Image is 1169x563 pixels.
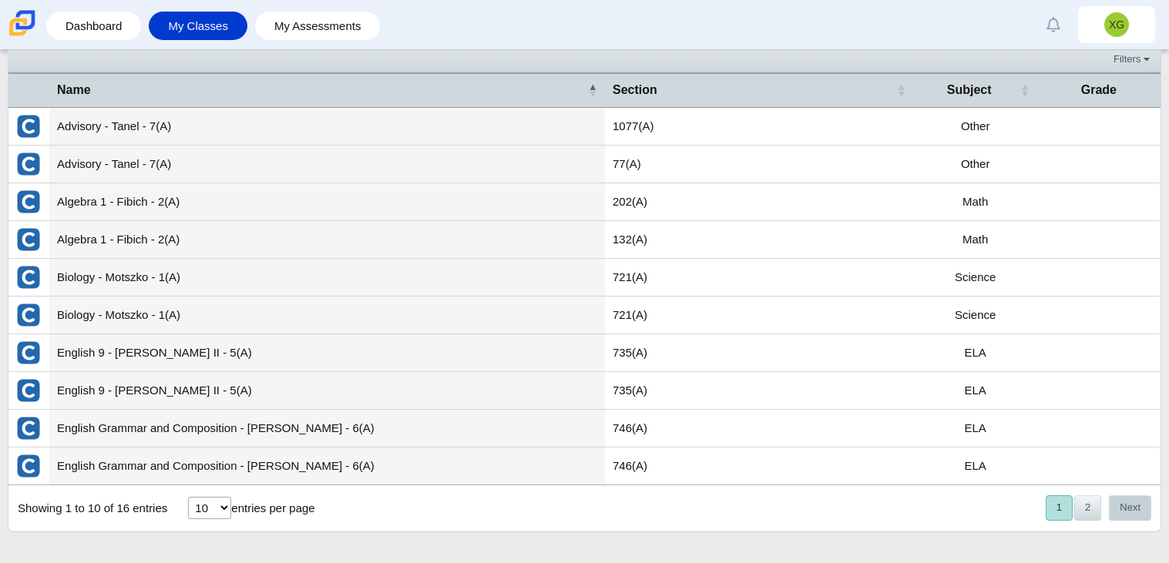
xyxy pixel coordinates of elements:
td: English Grammar and Composition - [PERSON_NAME] - 6(A) [49,447,605,485]
td: 1077(A) [605,108,914,146]
a: Carmen School of Science & Technology [6,28,39,42]
a: My Classes [156,12,240,40]
button: 2 [1074,495,1101,521]
span: XG [1109,19,1124,30]
span: Name : Activate to invert sorting [588,82,597,98]
img: External class connected through Clever [16,340,41,365]
td: 735(A) [605,334,914,372]
img: External class connected through Clever [16,227,41,252]
td: 746(A) [605,447,914,485]
td: ELA [914,447,1037,485]
td: Science [914,297,1037,334]
a: Alerts [1036,8,1070,42]
a: XG [1078,6,1155,43]
td: English 9 - [PERSON_NAME] II - 5(A) [49,372,605,410]
td: Other [914,146,1037,183]
a: Dashboard [54,12,133,40]
td: 721(A) [605,297,914,334]
img: External class connected through Clever [16,416,41,441]
td: Math [914,183,1037,221]
td: Advisory - Tanel - 7(A) [49,146,605,183]
img: External class connected through Clever [16,378,41,403]
nav: pagination [1044,495,1151,521]
td: Algebra 1 - Fibich - 2(A) [49,221,605,259]
td: 77(A) [605,146,914,183]
td: Other [914,108,1037,146]
img: External class connected through Clever [16,303,41,327]
a: My Assessments [263,12,373,40]
td: ELA [914,334,1037,372]
img: Carmen School of Science & Technology [6,7,39,39]
td: Biology - Motszko - 1(A) [49,297,605,334]
button: 1 [1046,495,1073,521]
td: 721(A) [605,259,914,297]
td: English 9 - [PERSON_NAME] II - 5(A) [49,334,605,372]
img: External class connected through Clever [16,189,41,214]
td: 132(A) [605,221,914,259]
button: Next [1109,495,1151,521]
td: 735(A) [605,372,914,410]
td: Advisory - Tanel - 7(A) [49,108,605,146]
img: External class connected through Clever [16,114,41,139]
span: Name [57,82,585,99]
label: entries per page [231,501,314,514]
img: External class connected through Clever [16,454,41,478]
span: Section [613,82,894,99]
span: Section : Activate to sort [897,82,906,98]
a: Filters [1110,52,1157,67]
td: English Grammar and Composition - [PERSON_NAME] - 6(A) [49,410,605,447]
div: Showing 1 to 10 of 16 entries [8,485,167,531]
td: 746(A) [605,410,914,447]
span: Subject : Activate to sort [1020,82,1030,98]
img: External class connected through Clever [16,265,41,290]
td: Math [914,221,1037,259]
td: Biology - Motszko - 1(A) [49,259,605,297]
td: Science [914,259,1037,297]
td: Algebra 1 - Fibich - 2(A) [49,183,605,221]
span: Subject [922,82,1017,99]
span: Grade [1045,82,1153,99]
td: 202(A) [605,183,914,221]
img: External class connected through Clever [16,152,41,176]
td: ELA [914,372,1037,410]
td: ELA [914,410,1037,447]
